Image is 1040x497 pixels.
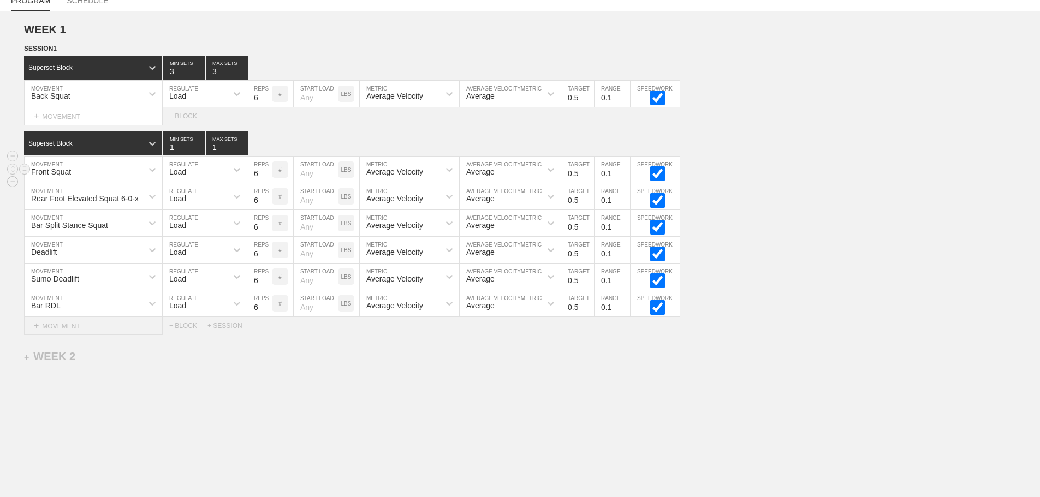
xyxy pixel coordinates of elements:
[294,264,338,290] input: Any
[31,92,70,100] div: Back Squat
[278,301,282,307] p: #
[24,23,66,35] span: WEEK 1
[207,322,251,330] div: + SESSION
[466,167,495,176] div: Average
[169,274,186,283] div: Load
[366,92,423,100] div: Average Velocity
[24,45,57,52] span: SESSION 1
[366,221,423,230] div: Average Velocity
[24,352,29,362] span: +
[169,92,186,100] div: Load
[366,301,423,310] div: Average Velocity
[169,248,186,256] div: Load
[466,92,495,100] div: Average
[466,301,495,310] div: Average
[206,56,248,80] input: None
[294,210,338,236] input: Any
[366,167,423,176] div: Average Velocity
[341,220,352,226] p: LBS
[31,194,139,203] div: Rear Foot Elevated Squat 6-0-x
[278,274,282,280] p: #
[278,220,282,226] p: #
[206,131,248,155] input: None
[294,237,338,263] input: Any
[169,167,186,176] div: Load
[34,111,39,121] span: +
[278,91,282,97] p: #
[24,107,163,125] div: MOVEMENT
[466,274,495,283] div: Average
[169,194,186,203] div: Load
[843,370,1040,497] iframe: Chat Widget
[341,194,352,200] p: LBS
[341,301,352,307] p: LBS
[278,194,282,200] p: #
[366,274,423,283] div: Average Velocity
[294,183,338,209] input: Any
[169,301,186,310] div: Load
[466,248,495,256] div: Average
[294,157,338,183] input: Any
[341,167,352,173] p: LBS
[278,247,282,253] p: #
[466,194,495,203] div: Average
[169,112,207,120] div: + BLOCK
[294,290,338,316] input: Any
[24,317,163,335] div: MOVEMENT
[341,274,352,280] p: LBS
[28,140,73,147] div: Superset Block
[31,167,71,176] div: Front Squat
[366,194,423,203] div: Average Velocity
[366,248,423,256] div: Average Velocity
[31,248,57,256] div: Deadlift
[31,221,108,230] div: Bar Split Stance Squat
[341,247,352,253] p: LBS
[278,167,282,173] p: #
[24,350,75,363] div: WEEK 2
[169,221,186,230] div: Load
[294,81,338,107] input: Any
[28,64,73,71] div: Superset Block
[341,91,352,97] p: LBS
[34,321,39,330] span: +
[31,301,61,310] div: Bar RDL
[466,221,495,230] div: Average
[169,322,207,330] div: + BLOCK
[31,274,79,283] div: Sumo Deadlift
